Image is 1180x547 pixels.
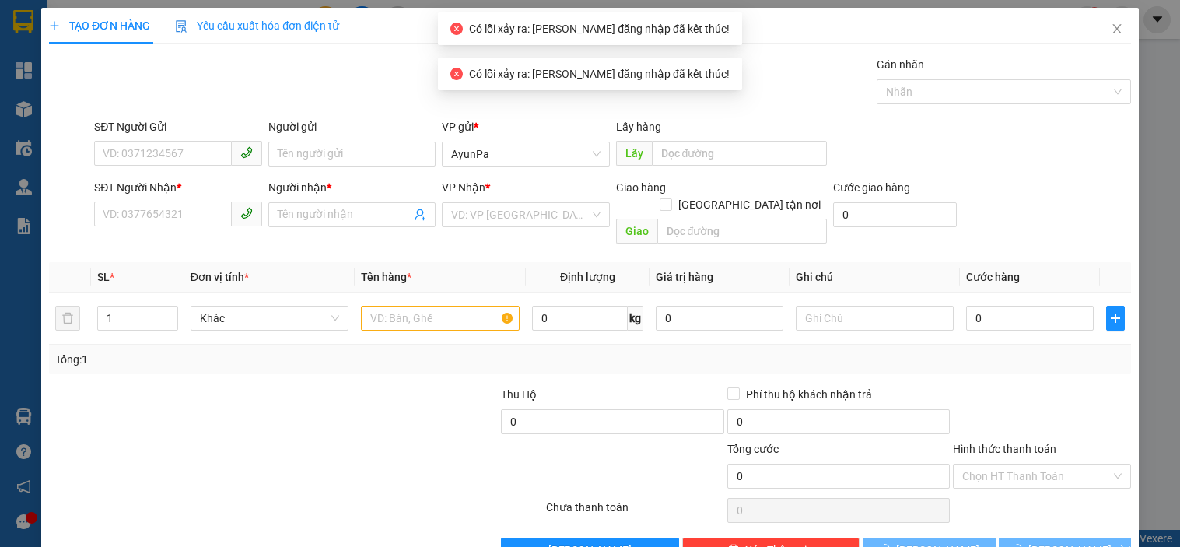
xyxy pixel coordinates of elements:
[268,118,436,135] div: Người gửi
[656,271,713,283] span: Giá trị hàng
[361,271,411,283] span: Tên hàng
[833,181,910,194] label: Cước giao hàng
[877,58,924,71] label: Gán nhãn
[656,306,783,331] input: 0
[55,306,80,331] button: delete
[200,307,339,330] span: Khác
[469,23,729,35] span: Có lỗi xảy ra: [PERSON_NAME] đăng nhập đã kết thúc!
[175,19,339,32] span: Yêu cầu xuất hóa đơn điện tử
[240,207,253,219] span: phone
[616,121,661,133] span: Lấy hàng
[469,68,729,80] span: Có lỗi xảy ra: [PERSON_NAME] đăng nhập đã kết thúc!
[652,141,827,166] input: Dọc đường
[97,271,110,283] span: SL
[450,68,463,80] span: close-circle
[1095,8,1139,51] button: Close
[966,271,1020,283] span: Cước hàng
[727,443,779,455] span: Tổng cước
[442,181,485,194] span: VP Nhận
[616,141,652,166] span: Lấy
[361,306,519,331] input: VD: Bàn, Ghế
[49,20,60,31] span: plus
[268,179,436,196] div: Người nhận
[740,386,878,403] span: Phí thu hộ khách nhận trả
[560,271,615,283] span: Định lượng
[1107,312,1124,324] span: plus
[451,142,600,166] span: AyunPa
[1111,23,1123,35] span: close
[55,351,457,368] div: Tổng: 1
[1106,306,1125,331] button: plus
[790,262,960,293] th: Ghi chú
[414,209,426,221] span: user-add
[442,118,609,135] div: VP gửi
[616,219,657,244] span: Giao
[240,146,253,159] span: phone
[616,181,666,194] span: Giao hàng
[501,388,537,401] span: Thu Hộ
[672,196,827,213] span: [GEOGRAPHIC_DATA] tận nơi
[94,118,261,135] div: SĐT Người Gửi
[450,23,463,35] span: close-circle
[833,202,958,227] input: Cước giao hàng
[191,271,249,283] span: Đơn vị tính
[94,179,261,196] div: SĐT Người Nhận
[175,20,187,33] img: icon
[49,19,150,32] span: TẠO ĐƠN HÀNG
[657,219,827,244] input: Dọc đường
[953,443,1056,455] label: Hình thức thanh toán
[796,306,954,331] input: Ghi Chú
[628,306,643,331] span: kg
[544,499,725,526] div: Chưa thanh toán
